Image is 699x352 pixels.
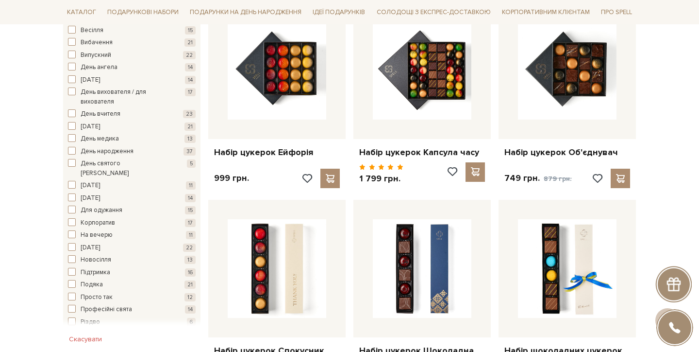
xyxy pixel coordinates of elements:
span: День вчителя [81,109,120,119]
button: Подяка 21 [68,280,196,290]
span: 11 [186,231,196,239]
span: Новосілля [81,255,111,265]
span: 13 [184,135,196,143]
span: День ангела [81,63,117,72]
span: [DATE] [81,181,100,191]
span: Для одужання [81,206,122,215]
span: 21 [184,123,196,131]
span: [DATE] [81,122,100,132]
span: [DATE] [81,194,100,203]
button: Новосілля 13 [68,255,196,265]
span: 16 [185,268,196,277]
span: Просто так [81,293,113,302]
span: 14 [185,194,196,202]
span: Ідеї подарунків [309,5,369,20]
span: День народження [81,147,133,157]
span: 14 [185,76,196,84]
span: 17 [185,88,196,96]
span: 12 [184,293,196,301]
button: День вихователя / для вихователя 17 [68,88,196,106]
span: 5 [187,159,196,168]
span: 21 [184,38,196,47]
span: Подарунки на День народження [186,5,305,20]
span: 11 [186,181,196,190]
button: Вибачення 21 [68,38,196,48]
button: Підтримка 16 [68,268,196,278]
button: Для одужання 15 [68,206,196,215]
span: 13 [184,256,196,264]
span: Весілля [81,26,103,35]
button: [DATE] 11 [68,181,196,191]
span: Підтримка [81,268,110,278]
span: [DATE] [81,75,100,85]
button: Різдво 6 [68,317,196,327]
a: Набір цукерок Ейфорія [214,147,340,158]
span: Про Spell [597,5,636,20]
button: [DATE] 21 [68,122,196,132]
button: День народження 37 [68,147,196,157]
span: Випускний [81,51,111,60]
span: 15 [185,206,196,214]
span: День святого [PERSON_NAME] [81,159,169,178]
a: Корпоративним клієнтам [498,4,594,20]
button: Просто так 12 [68,293,196,302]
span: Корпоратив [81,218,115,228]
button: Весілля 15 [68,26,196,35]
span: 14 [185,305,196,314]
span: День вихователя / для вихователя [81,88,169,106]
span: 22 [183,244,196,252]
a: Набір цукерок Об'єднувач [504,147,630,158]
span: 22 [183,51,196,59]
button: День вчителя 23 [68,109,196,119]
button: День святого [PERSON_NAME] 5 [68,159,196,178]
a: Солодощі з експрес-доставкою [373,4,495,20]
span: Подарункові набори [103,5,183,20]
span: Різдво [81,317,100,327]
span: 17 [185,219,196,227]
p: 749 грн. [504,173,572,184]
button: Скасувати [63,332,108,347]
span: 879 грн. [544,175,572,183]
span: Подяка [81,280,103,290]
button: День ангела 14 [68,63,196,72]
span: На вечерю [81,230,113,240]
p: 999 грн. [214,173,249,184]
span: 15 [185,26,196,35]
span: 23 [183,110,196,118]
button: День медика 13 [68,134,196,144]
a: Набір цукерок Капсула часу [359,147,485,158]
span: [DATE] [81,243,100,253]
span: Вибачення [81,38,113,48]
button: Випускний 22 [68,51,196,60]
button: На вечерю 11 [68,230,196,240]
span: 14 [185,63,196,71]
span: 21 [184,281,196,289]
span: День медика [81,134,119,144]
span: 6 [187,318,196,326]
button: Професійні свята 14 [68,305,196,315]
span: Каталог [63,5,100,20]
button: [DATE] 14 [68,194,196,203]
span: 37 [183,147,196,156]
span: Професійні свята [81,305,132,315]
button: [DATE] 14 [68,75,196,85]
p: 1 799 грн. [359,173,403,184]
button: [DATE] 22 [68,243,196,253]
button: Корпоратив 17 [68,218,196,228]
